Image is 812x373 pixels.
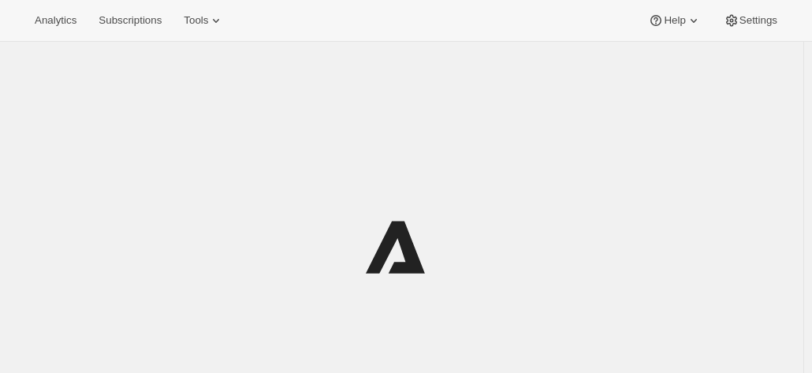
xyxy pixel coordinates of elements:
span: Settings [739,14,777,27]
button: Settings [714,9,787,32]
button: Analytics [25,9,86,32]
button: Tools [174,9,233,32]
button: Help [639,9,710,32]
span: Analytics [35,14,76,27]
span: Subscriptions [99,14,162,27]
button: Subscriptions [89,9,171,32]
span: Tools [184,14,208,27]
span: Help [664,14,685,27]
